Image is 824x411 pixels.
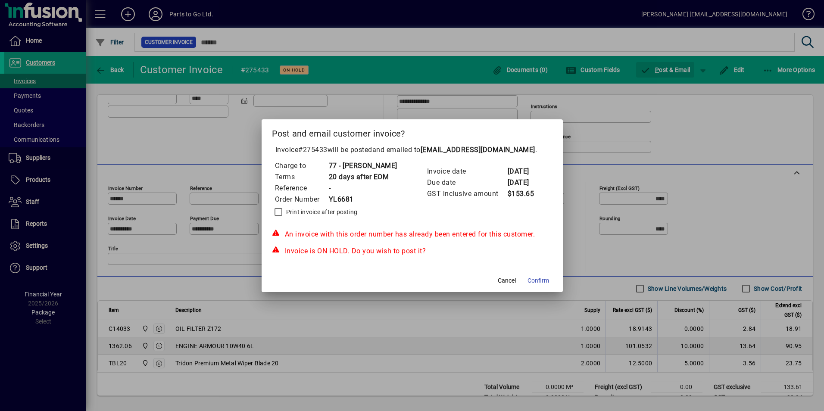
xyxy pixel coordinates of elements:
h2: Post and email customer invoice? [262,119,563,144]
span: Confirm [527,276,549,285]
label: Print invoice after posting [284,208,358,216]
td: $153.65 [507,188,542,199]
td: Reference [275,183,328,194]
span: Cancel [498,276,516,285]
td: Terms [275,171,328,183]
td: YL6681 [328,194,397,205]
td: GST inclusive amount [427,188,507,199]
td: 77 - [PERSON_NAME] [328,160,397,171]
button: Confirm [524,273,552,289]
span: and emailed to [372,146,535,154]
td: [DATE] [507,166,542,177]
button: Cancel [493,273,521,289]
td: 20 days after EOM [328,171,397,183]
td: Order Number [275,194,328,205]
td: Due date [427,177,507,188]
b: [EMAIL_ADDRESS][DOMAIN_NAME] [421,146,535,154]
td: Charge to [275,160,328,171]
div: Invoice is ON HOLD. Do you wish to post it? [272,246,552,256]
div: An invoice with this order number has already been entered for this customer. [272,229,552,240]
span: #275433 [298,146,328,154]
td: Invoice date [427,166,507,177]
td: - [328,183,397,194]
p: Invoice will be posted . [272,145,552,155]
td: [DATE] [507,177,542,188]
